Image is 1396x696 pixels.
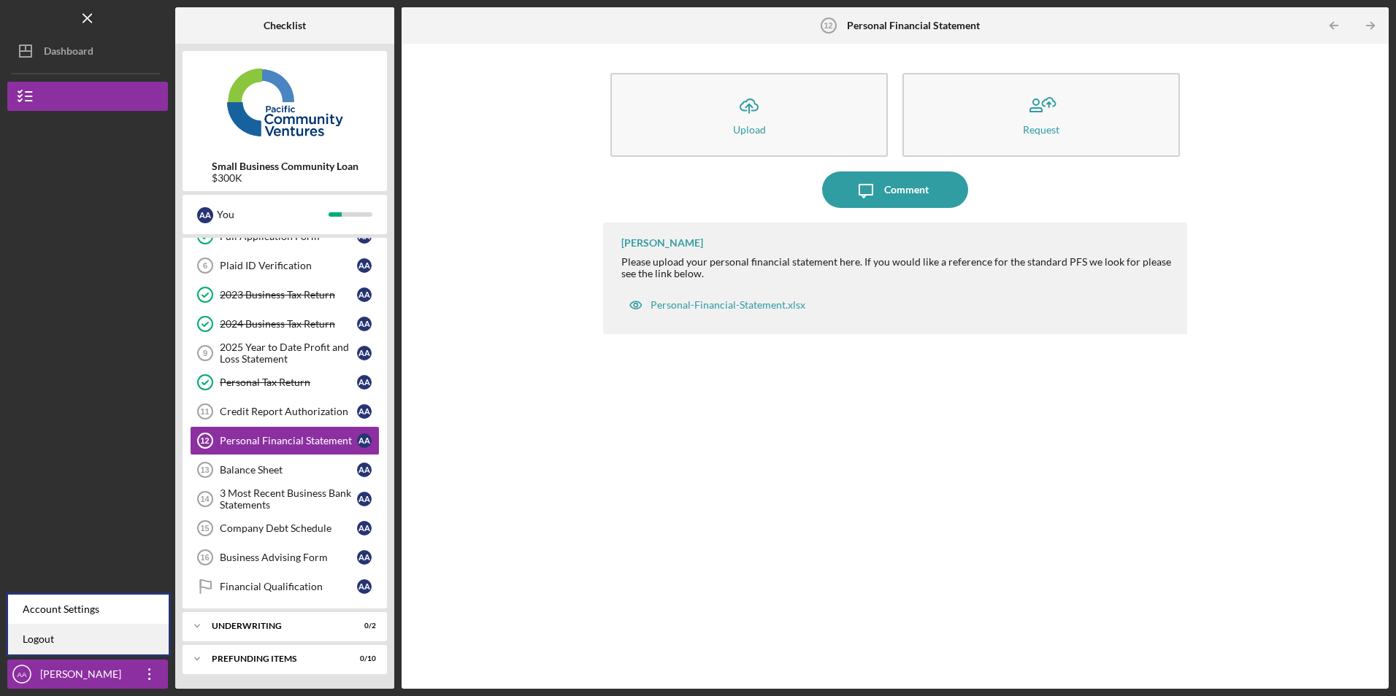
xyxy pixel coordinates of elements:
a: 143 Most Recent Business Bank StatementsAA [190,484,380,514]
div: A A [357,375,372,390]
div: Business Advising Form [220,552,357,563]
text: AA [18,670,27,678]
div: Financial Qualification [220,581,357,592]
div: $300K [212,172,358,184]
tspan: 14 [200,495,210,503]
div: 0 / 10 [350,654,376,663]
div: Account Settings [8,595,169,625]
div: Personal Tax Return [220,376,357,388]
div: A A [357,550,372,565]
div: A A [357,492,372,506]
div: Balance Sheet [220,464,357,476]
div: Dashboard [44,36,93,69]
div: Credit Report Authorization [220,406,357,417]
div: Comment [884,171,929,208]
a: Logout [8,625,169,654]
div: 0 / 2 [350,622,376,630]
div: Prefunding Items [212,654,340,663]
div: 2025 Year to Date Profit and Loss Statement [220,341,357,365]
div: Request [1023,124,1059,135]
div: A A [197,207,213,223]
div: A A [357,433,372,448]
a: 2023 Business Tax ReturnAA [190,280,380,309]
div: A A [357,287,372,302]
div: Personal Financial Statement [220,435,357,446]
div: 3 Most Recent Business Bank Statements [220,487,357,511]
div: A A [357,317,372,331]
div: A A [357,346,372,360]
div: 2023 Business Tax Return [220,289,357,301]
div: [PERSON_NAME] [37,660,131,692]
div: Personal-Financial-Statement.xlsx [651,299,805,311]
b: Personal Financial Statement [847,20,980,31]
tspan: 13 [200,465,209,474]
tspan: 12 [200,436,209,445]
div: Company Debt Schedule [220,522,357,534]
a: 16Business Advising FormAA [190,543,380,572]
button: Request [902,73,1180,157]
tspan: 12 [824,21,832,30]
a: 92025 Year to Date Profit and Loss StatementAA [190,339,380,368]
div: Upload [733,124,766,135]
tspan: 15 [200,524,209,533]
tspan: 11 [200,407,209,416]
a: 15Company Debt ScheduleAA [190,514,380,543]
a: 6Plaid ID VerificationAA [190,251,380,280]
a: Personal Tax ReturnAA [190,368,380,397]
button: AA[PERSON_NAME] [7,660,168,689]
img: Product logo [183,58,387,146]
div: [PERSON_NAME] [621,237,703,249]
b: Checklist [264,20,306,31]
button: Comment [822,171,968,208]
a: Financial QualificationAA [190,572,380,601]
tspan: 9 [203,349,207,357]
a: 13Balance SheetAA [190,455,380,484]
a: 11Credit Report AuthorizationAA [190,397,380,426]
button: Upload [610,73,888,157]
a: 12Personal Financial StatementAA [190,426,380,455]
tspan: 16 [200,553,209,562]
div: Underwriting [212,622,340,630]
div: A A [357,579,372,594]
div: A A [357,521,372,535]
div: You [217,202,329,227]
div: A A [357,258,372,273]
div: A A [357,404,372,419]
div: 2024 Business Tax Return [220,318,357,330]
div: Plaid ID Verification [220,260,357,271]
div: Please upload your personal financial statement here. If you would like a reference for the stand... [621,256,1172,279]
b: Small Business Community Loan [212,161,358,172]
button: Dashboard [7,36,168,66]
tspan: 6 [203,261,207,270]
div: A A [357,463,372,477]
button: Personal-Financial-Statement.xlsx [621,290,813,320]
a: 2024 Business Tax ReturnAA [190,309,380,339]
